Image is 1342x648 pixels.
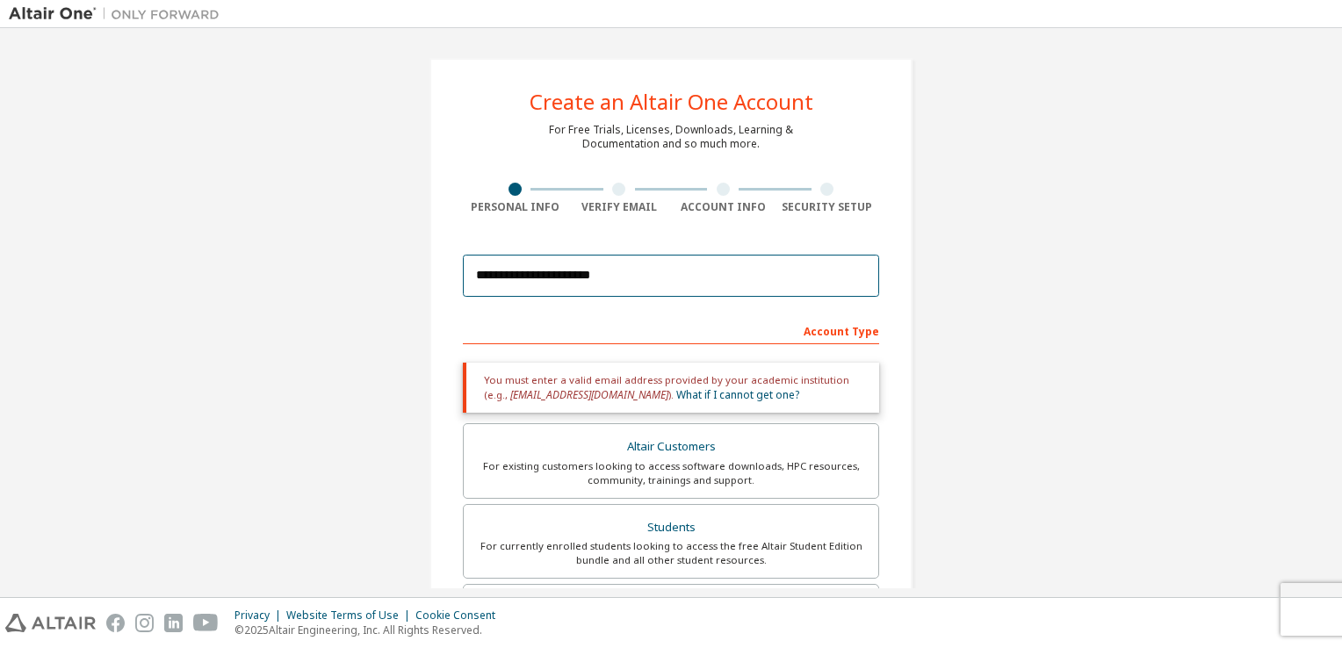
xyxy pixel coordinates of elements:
div: Students [474,515,868,540]
div: Create an Altair One Account [530,91,813,112]
div: Altair Customers [474,435,868,459]
img: altair_logo.svg [5,614,96,632]
div: Privacy [234,608,286,623]
div: Account Info [671,200,776,214]
a: What if I cannot get one? [676,387,799,402]
img: instagram.svg [135,614,154,632]
div: You must enter a valid email address provided by your academic institution (e.g., ). [463,363,879,413]
span: [EMAIL_ADDRESS][DOMAIN_NAME] [510,387,668,402]
img: facebook.svg [106,614,125,632]
img: youtube.svg [193,614,219,632]
div: For Free Trials, Licenses, Downloads, Learning & Documentation and so much more. [549,123,793,151]
img: linkedin.svg [164,614,183,632]
p: © 2025 Altair Engineering, Inc. All Rights Reserved. [234,623,506,637]
div: Verify Email [567,200,672,214]
div: Account Type [463,316,879,344]
div: Personal Info [463,200,567,214]
div: For currently enrolled students looking to access the free Altair Student Edition bundle and all ... [474,539,868,567]
div: Cookie Consent [415,608,506,623]
div: Website Terms of Use [286,608,415,623]
img: Altair One [9,5,228,23]
div: For existing customers looking to access software downloads, HPC resources, community, trainings ... [474,459,868,487]
div: Security Setup [776,200,880,214]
